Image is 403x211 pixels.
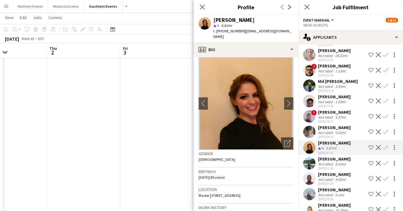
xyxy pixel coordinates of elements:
[199,187,293,192] h3: Location
[318,63,351,69] div: [PERSON_NAME]
[318,109,351,115] div: [PERSON_NAME]
[334,69,347,73] div: 1.33mi
[5,15,14,20] span: View
[13,0,48,12] button: Northern Events
[318,172,351,177] div: [PERSON_NAME]
[318,73,351,77] div: [DATE] 01:05
[199,151,293,156] h3: Gender
[318,84,334,89] div: Not rated
[303,18,330,22] span: Event Marshal
[303,23,398,27] div: 08:00-15:00 (7h)
[38,36,44,41] div: BST
[217,23,219,28] span: 4
[334,115,347,120] div: 5.57mi
[318,125,351,130] div: [PERSON_NAME]
[298,30,403,45] div: Applicants
[199,169,293,174] h3: Birthday
[318,89,358,93] div: [DATE] 01:25
[122,49,128,56] span: 3
[46,14,65,22] a: Comms
[303,18,335,22] button: Event Marshal
[199,57,293,150] img: Crew avatar or photo
[318,193,334,197] div: Not rated
[2,14,16,22] a: View
[199,193,240,198] span: Master [STREET_ADDRESS]
[48,0,84,12] button: Midlands Events
[318,69,334,73] div: Not rated
[318,202,351,208] div: [PERSON_NAME]
[20,36,36,41] span: Week 40
[334,53,349,58] div: 28.52mi
[48,49,57,56] span: 2
[318,58,351,62] div: [DATE] 21:04
[322,146,324,150] span: 4
[298,3,403,11] h3: Job Fulfilment
[318,162,334,166] div: Not rated
[334,130,347,135] div: 6.63mi
[318,53,334,58] div: Not rated
[199,175,225,180] span: [DATE] (45 years)
[49,46,57,51] span: Thu
[318,130,334,135] div: Not rated
[318,177,334,182] div: Not rated
[334,162,347,166] div: 8.63mi
[318,94,351,99] div: [PERSON_NAME]
[318,43,366,47] div: [DATE] 16:30
[318,151,351,155] div: [DATE] 07:22
[318,156,351,162] div: [PERSON_NAME]
[318,99,334,104] div: Not rated
[334,99,347,104] div: 1.69mi
[318,120,351,124] div: [DATE] 12:27
[334,177,347,182] div: 9.55mi
[318,187,351,193] div: [PERSON_NAME]
[318,48,351,53] div: [PERSON_NAME]
[318,166,351,170] div: [DATE] 21:50
[318,197,351,201] div: [DATE] 08:55
[20,15,27,20] span: Edit
[318,115,334,120] div: Not rated
[318,104,351,108] div: [DATE] 07:56
[194,42,298,57] div: Bio
[199,205,293,210] h3: Work history
[17,14,29,22] a: Edit
[318,79,358,84] div: Md [PERSON_NAME]
[123,46,128,51] span: Fri
[334,84,347,89] div: 3.55mi
[318,140,351,146] div: [PERSON_NAME]
[281,137,293,150] div: Open photos pop-in
[386,18,398,22] span: 14/15
[334,193,345,197] div: 6.1mi
[311,64,317,69] span: !
[30,14,45,22] a: Jobs
[33,15,42,20] span: Jobs
[318,135,351,139] div: [DATE] 09:52
[213,29,291,39] span: | [EMAIL_ADDRESS][DOMAIN_NAME]
[318,182,351,186] div: [DATE] 07:24
[213,17,255,23] div: [PERSON_NAME]
[194,3,298,11] h3: Profile
[84,0,123,12] button: Southern Events
[325,146,338,151] div: 6.81mi
[220,23,233,28] span: 6.81mi
[5,36,19,42] div: [DATE]
[199,157,235,162] span: [DEMOGRAPHIC_DATA]
[311,110,317,116] span: !
[213,29,245,33] span: t. [PHONE_NUMBER]
[48,15,62,20] span: Comms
